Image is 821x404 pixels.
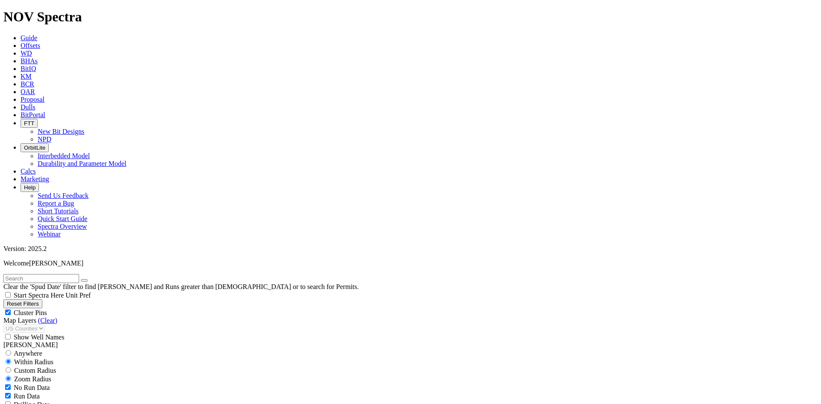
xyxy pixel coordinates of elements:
[38,207,79,215] a: Short Tutorials
[38,192,89,199] a: Send Us Feedback
[38,230,61,238] a: Webinar
[38,200,74,207] a: Report a Bug
[21,143,49,152] button: OrbitLite
[3,283,359,290] span: Clear the 'Spud Date' filter to find [PERSON_NAME] and Runs greater than [DEMOGRAPHIC_DATA] or to...
[14,392,40,400] span: Run Data
[24,144,45,151] span: OrbitLite
[21,80,34,88] a: BCR
[38,152,90,159] a: Interbedded Model
[3,341,818,349] div: [PERSON_NAME]
[14,350,42,357] span: Anywhere
[65,292,91,299] span: Unit Pref
[14,358,53,366] span: Within Radius
[3,260,818,267] p: Welcome
[3,9,818,25] h1: NOV Spectra
[14,333,64,341] span: Show Well Names
[38,317,57,324] a: (Clear)
[21,88,35,95] a: OAR
[21,168,36,175] a: Calcs
[38,136,51,143] a: NPD
[21,96,44,103] a: Proposal
[21,111,45,118] a: BitPortal
[21,42,40,49] a: Offsets
[21,34,37,41] a: Guide
[14,309,47,316] span: Cluster Pins
[38,160,127,167] a: Durability and Parameter Model
[21,73,32,80] a: KM
[21,50,32,57] a: WD
[21,57,38,65] a: BHAs
[3,274,79,283] input: Search
[3,245,818,253] div: Version: 2025.2
[29,260,83,267] span: [PERSON_NAME]
[38,215,87,222] a: Quick Start Guide
[24,184,35,191] span: Help
[14,384,50,391] span: No Run Data
[38,223,87,230] a: Spectra Overview
[5,292,11,298] input: Start Spectra Here
[14,367,56,374] span: Custom Radius
[3,317,36,324] span: Map Layers
[14,375,51,383] span: Zoom Radius
[21,119,38,128] button: FTT
[3,299,42,308] button: Reset Filters
[24,120,34,127] span: FTT
[21,65,36,72] a: BitIQ
[21,183,39,192] button: Help
[21,103,35,111] a: Dulls
[38,128,84,135] a: New Bit Designs
[14,292,64,299] span: Start Spectra Here
[21,175,49,183] a: Marketing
